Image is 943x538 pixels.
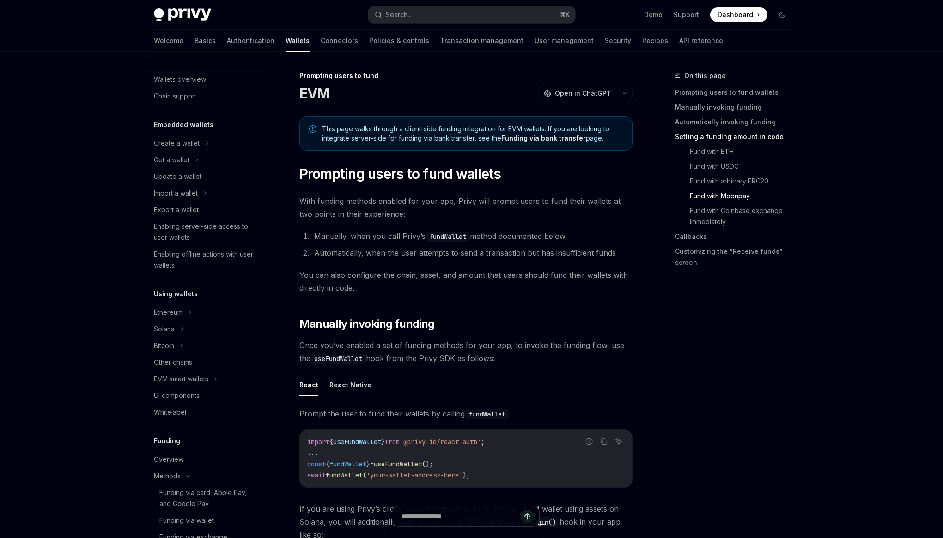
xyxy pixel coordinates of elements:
div: Funding via wallet [159,515,214,526]
span: 'your-wallet-address-here' [366,471,462,479]
a: Demo [644,10,663,19]
a: UI components [146,387,265,404]
div: Get a wallet [154,154,189,165]
div: Methods [154,471,181,482]
div: Whitelabel [154,407,186,418]
button: Ask AI [613,435,625,447]
button: React [299,374,318,396]
a: Authentication [227,30,274,52]
a: Overview [146,451,265,468]
span: { [329,438,333,446]
span: Prompt the user to fund their wallets by calling . [299,407,633,420]
button: Send message [521,510,534,523]
button: React Native [329,374,371,396]
span: ... [307,449,318,457]
span: useFundWallet [333,438,381,446]
a: Other chains [146,354,265,371]
div: Export a wallet [154,204,199,215]
a: Fund with USDC [690,159,797,174]
a: Welcome [154,30,183,52]
span: import [307,438,329,446]
span: fundWallet [329,460,366,468]
div: Search... [386,9,412,20]
div: UI components [154,390,200,401]
div: Overview [154,454,183,465]
button: Copy the contents from the code block [598,435,610,447]
span: '@privy-io/react-auth' [400,438,481,446]
span: Dashboard [718,10,753,19]
button: Report incorrect code [583,435,595,447]
span: await [307,471,326,479]
span: ⌘ K [560,11,570,18]
h5: Funding [154,435,180,446]
span: from [385,438,400,446]
a: Customizing the “Receive funds” screen [675,244,797,270]
code: fundWallet [465,409,509,419]
a: Update a wallet [146,168,265,185]
div: Solana [154,324,175,335]
span: Open in ChatGPT [555,89,611,98]
div: Chain support [154,91,196,102]
a: Prompting users to fund wallets [675,85,797,100]
div: Enabling offline actions with user wallets [154,249,259,271]
a: Enabling server-side access to user wallets [146,218,265,246]
a: Dashboard [710,7,767,22]
span: } [366,460,370,468]
span: This page walks through a client-side funding integration for EVM wallets. If you are looking to ... [322,124,623,143]
span: (); [422,460,433,468]
span: ( [363,471,366,479]
button: Open in ChatGPT [538,86,617,101]
div: Wallets overview [154,74,206,85]
button: Search...⌘K [368,6,575,23]
a: Transaction management [440,30,523,52]
span: fundWallet [326,471,363,479]
span: ; [481,438,485,446]
a: Chain support [146,88,265,104]
a: Whitelabel [146,404,265,421]
a: Basics [195,30,216,52]
div: Other chains [154,357,192,368]
a: Callbacks [675,229,797,244]
div: Ethereum [154,307,183,318]
span: { [326,460,329,468]
span: const [307,460,326,468]
a: Fund with ETH [690,144,797,159]
a: Connectors [321,30,358,52]
li: Manually, when you call Privy’s method documented below [311,230,633,243]
span: You can also configure the chain, asset, and amount that users should fund their wallets with dir... [299,269,633,294]
div: Update a wallet [154,171,201,182]
a: Fund with Moonpay [690,189,797,203]
a: Wallets overview [146,71,265,88]
a: Recipes [642,30,668,52]
div: Bitcoin [154,340,174,351]
svg: Note [309,125,316,133]
h1: EVM [299,85,330,102]
span: Manually invoking funding [299,317,435,331]
div: Import a wallet [154,188,198,199]
a: Fund with arbitrary ERC20 [690,174,797,189]
a: Funding via bank transfer [501,134,586,142]
a: API reference [679,30,723,52]
code: useFundWallet [310,354,366,364]
a: Wallets [286,30,310,52]
div: Create a wallet [154,138,200,149]
div: Prompting users to fund [299,71,633,80]
code: fundWallet [426,232,470,242]
div: EVM smart wallets [154,373,208,385]
a: Manually invoking funding [675,100,797,115]
button: Toggle dark mode [775,7,790,22]
span: On this page [684,70,726,81]
span: ); [462,471,470,479]
span: Prompting users to fund wallets [299,165,501,182]
span: useFundWallet [374,460,422,468]
span: } [381,438,385,446]
h5: Embedded wallets [154,119,213,130]
a: Support [674,10,699,19]
img: dark logo [154,8,211,21]
a: Automatically invoking funding [675,115,797,129]
span: Once you’ve enabled a set of funding methods for your app, to invoke the funding flow, use the ho... [299,339,633,365]
a: Setting a funding amount in code [675,129,797,144]
a: Funding via wallet [146,512,265,529]
li: Automatically, when the user attempts to send a transaction but has insufficient funds [311,246,633,259]
h5: Using wallets [154,288,198,300]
